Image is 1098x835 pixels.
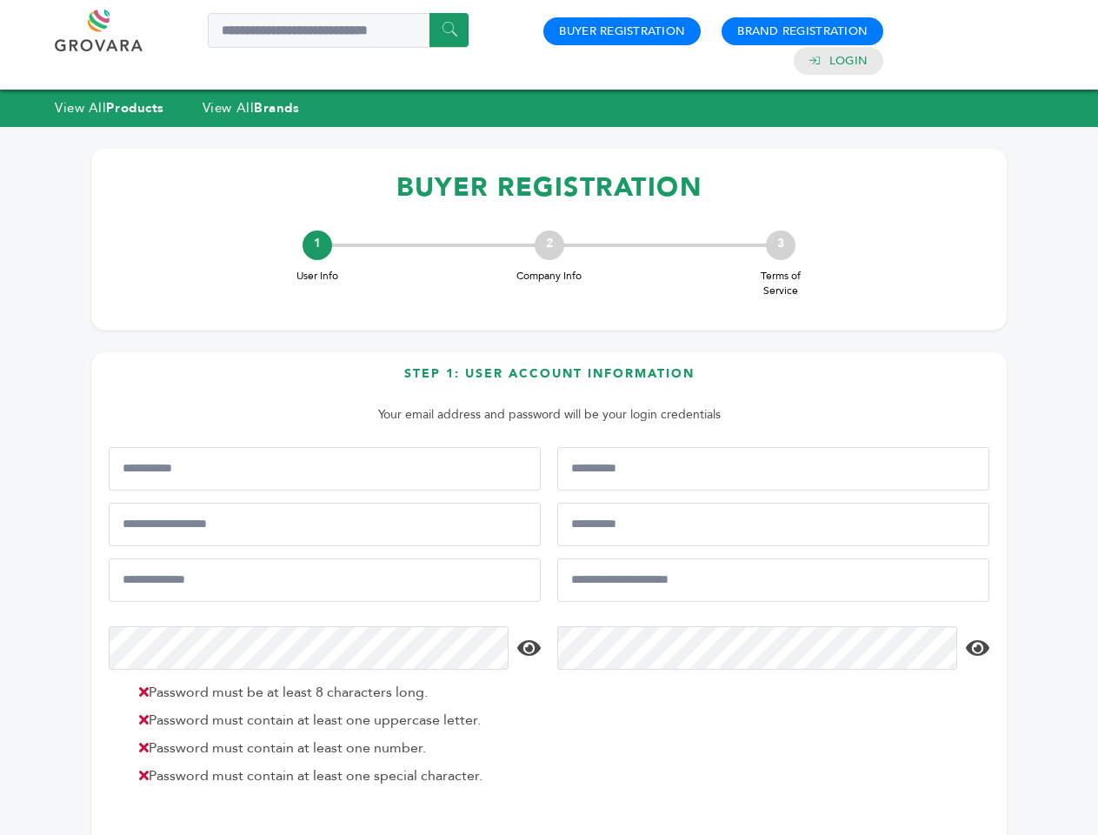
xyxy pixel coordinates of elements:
[106,99,163,117] strong: Products
[557,447,989,491] input: Last Name*
[109,162,989,213] h1: BUYER REGISTRATION
[109,365,989,396] h3: Step 1: User Account Information
[109,503,541,546] input: Mobile Phone Number
[559,23,685,39] a: Buyer Registration
[203,99,300,117] a: View AllBrands
[829,53,868,69] a: Login
[130,765,536,786] li: Password must contain at least one special character.
[303,230,332,260] div: 1
[130,710,536,731] li: Password must contain at least one uppercase letter.
[515,269,584,284] span: Company Info
[737,23,868,39] a: Brand Registration
[283,269,352,284] span: User Info
[130,682,536,703] li: Password must be at least 8 characters long.
[130,738,536,758] li: Password must contain at least one number.
[746,269,815,298] span: Terms of Service
[109,558,541,602] input: Email Address*
[535,230,564,260] div: 2
[208,13,469,48] input: Search a product or brand...
[557,626,957,670] input: Confirm Password*
[109,626,509,670] input: Password*
[254,99,299,117] strong: Brands
[117,404,981,425] p: Your email address and password will be your login credentials
[557,503,989,546] input: Job Title*
[557,558,989,602] input: Confirm Email Address*
[55,99,164,117] a: View AllProducts
[109,447,541,491] input: First Name*
[766,230,795,260] div: 3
